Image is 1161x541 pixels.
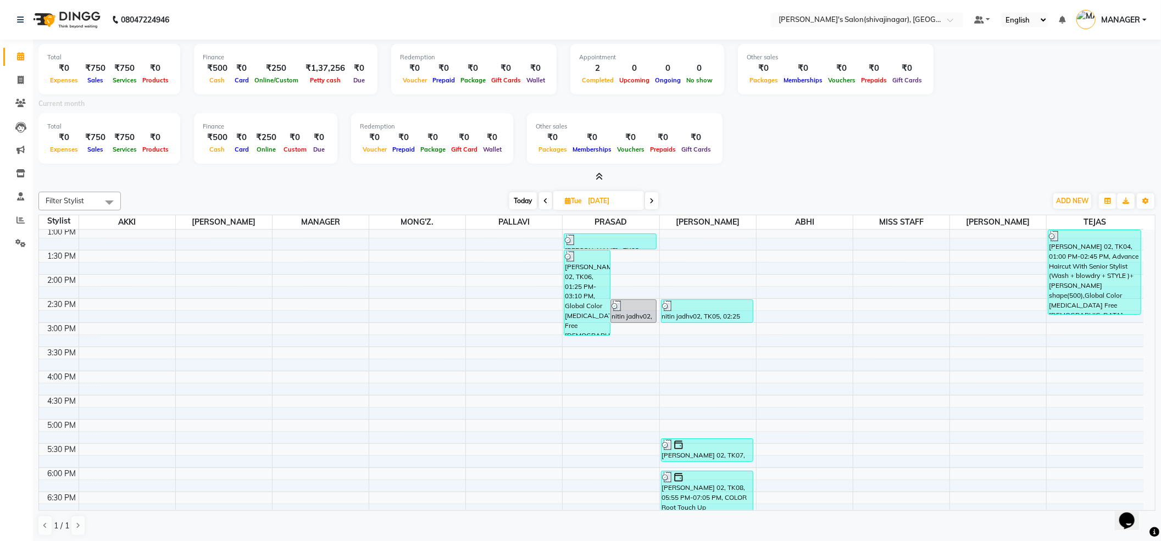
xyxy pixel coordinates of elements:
button: ADD NEW [1053,193,1091,209]
div: ₹250 [252,62,301,75]
div: ₹0 [536,131,570,144]
span: [PERSON_NAME] [660,215,756,229]
span: MONG'Z. [369,215,465,229]
div: ₹0 [570,131,614,144]
div: 1:30 PM [46,250,79,262]
div: Other sales [536,122,714,131]
div: Appointment [579,53,715,62]
span: Memberships [570,146,614,153]
span: Custom [281,146,309,153]
span: Cash [207,76,228,84]
span: Prepaid [390,146,418,153]
span: Card [232,76,252,84]
label: Current month [38,99,85,109]
span: Package [458,76,488,84]
div: ₹0 [390,131,418,144]
div: ₹0 [448,131,480,144]
div: ₹0 [825,62,858,75]
div: Redemption [360,122,504,131]
div: 0 [652,62,684,75]
span: Filter Stylist [46,196,84,205]
div: ₹0 [747,62,781,75]
div: ₹750 [81,62,110,75]
span: [PERSON_NAME] [176,215,272,229]
div: ₹750 [110,62,140,75]
div: ₹0 [140,62,171,75]
div: ₹0 [47,62,81,75]
div: ₹0 [524,62,548,75]
div: ₹0 [360,131,390,144]
span: Online [254,146,279,153]
span: Voucher [360,146,390,153]
div: ₹0 [458,62,488,75]
span: MANAGER [273,215,369,229]
span: ABHI [757,215,853,229]
div: ₹0 [890,62,925,75]
div: 4:00 PM [46,371,79,383]
div: 2 [579,62,616,75]
span: Wallet [524,76,548,84]
span: Card [232,146,252,153]
div: ₹0 [781,62,825,75]
div: 3:00 PM [46,323,79,334]
div: ₹0 [232,131,252,144]
div: ₹0 [400,62,430,75]
span: Gift Cards [488,76,524,84]
span: Gift Cards [890,76,925,84]
div: ₹500 [203,131,232,144]
div: Total [47,53,171,62]
b: 08047224946 [121,4,169,35]
span: Packages [536,146,570,153]
div: ₹250 [252,131,281,144]
div: ₹0 [858,62,890,75]
div: ₹0 [480,131,504,144]
span: Completed [579,76,616,84]
span: Ongoing [652,76,684,84]
span: Services [110,76,140,84]
div: 1:00 PM [46,226,79,238]
span: Gift Card [448,146,480,153]
span: Upcoming [616,76,652,84]
span: Services [110,146,140,153]
div: [PERSON_NAME] 02, TK06, 01:25 PM-03:10 PM, Global Color [MEDICAL_DATA] Free [DEMOGRAPHIC_DATA] (W... [564,250,609,335]
span: Voucher [400,76,430,84]
div: [PERSON_NAME] 02, TK08, 05:55 PM-07:05 PM, COLOR Root Touch Up [MEDICAL_DATA]-free (Wonder Color)... [662,471,753,527]
div: 6:00 PM [46,468,79,479]
div: ₹0 [418,131,448,144]
div: nitin jadhv02, TK05, 02:25 PM-02:55 PM, Child Haircut [DEMOGRAPHIC_DATA] (up To 10 Years) [662,300,753,322]
div: ₹750 [81,131,110,144]
span: Memberships [781,76,825,84]
div: Other sales [747,53,925,62]
span: Today [509,192,537,209]
span: Expenses [47,76,81,84]
span: TEJAS [1047,215,1143,229]
div: 0 [684,62,715,75]
span: Vouchers [825,76,858,84]
span: PALLAVI [466,215,562,229]
div: ₹0 [349,62,369,75]
div: 5:00 PM [46,420,79,431]
div: ₹0 [281,131,309,144]
iframe: chat widget [1115,497,1150,530]
span: Package [418,146,448,153]
span: Prepaids [647,146,679,153]
span: Online/Custom [252,76,301,84]
div: ₹0 [47,131,81,144]
div: ₹0 [232,62,252,75]
div: ₹1,37,256 [301,62,349,75]
span: AKKI [79,215,175,229]
div: [PERSON_NAME] 02, TK07, 05:15 PM-05:45 PM, Hair Wash Regular Shoulder Length ([DEMOGRAPHIC_DATA]) [662,439,753,461]
div: 2:30 PM [46,299,79,310]
div: Total [47,122,171,131]
span: ADD NEW [1056,197,1088,205]
div: Finance [203,122,329,131]
div: [PERSON_NAME] , TK03, 01:05 PM-01:25 PM, CLEAN SHAVE [564,234,656,249]
span: Expenses [47,146,81,153]
div: ₹0 [488,62,524,75]
div: nitin jadhv02, TK05, 02:25 PM-02:55 PM, Child Haircut [DEMOGRAPHIC_DATA] (up To 10 Years) [611,300,656,322]
span: Due [310,146,327,153]
div: 0 [616,62,652,75]
span: Tue [562,197,585,205]
div: ₹0 [140,131,171,144]
div: Stylist [39,215,79,227]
